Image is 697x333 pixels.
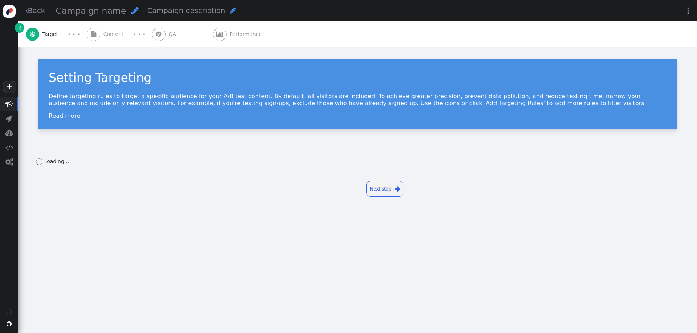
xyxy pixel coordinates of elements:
[19,24,22,32] span: 
[216,31,223,37] span: 
[49,69,667,87] div: Setting Targeting
[395,184,400,193] span: 
[5,144,13,151] span: 
[42,30,61,38] span: Target
[366,181,403,197] a: Next step
[6,115,13,122] span: 
[87,21,152,47] a:  Content · · ·
[3,5,16,18] img: logo-icon.svg
[230,7,236,14] span: 
[5,100,13,108] span: 
[30,31,35,37] span: 
[156,31,161,37] span: 
[103,30,127,38] span: Content
[49,112,82,119] a: Read more.
[147,7,225,15] span: Campaign description
[15,23,24,33] a: 
[25,5,45,16] a: Back
[152,21,213,47] a:  QA
[229,30,265,38] span: Performance
[5,129,13,137] span: 
[131,7,139,15] span: 
[26,21,87,47] a:  Target · · ·
[25,7,28,14] span: 
[7,321,12,326] span: 
[133,29,145,39] div: · · ·
[213,21,278,47] a:  Performance
[49,93,667,107] p: Define targeting rules to target a specific audience for your A/B test content. By default, all v...
[168,30,179,38] span: QA
[3,81,16,93] a: +
[5,158,13,166] span: 
[56,6,126,16] span: Campaign name
[44,158,69,164] span: Loading...
[68,29,80,39] div: · · ·
[91,31,96,37] span: 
